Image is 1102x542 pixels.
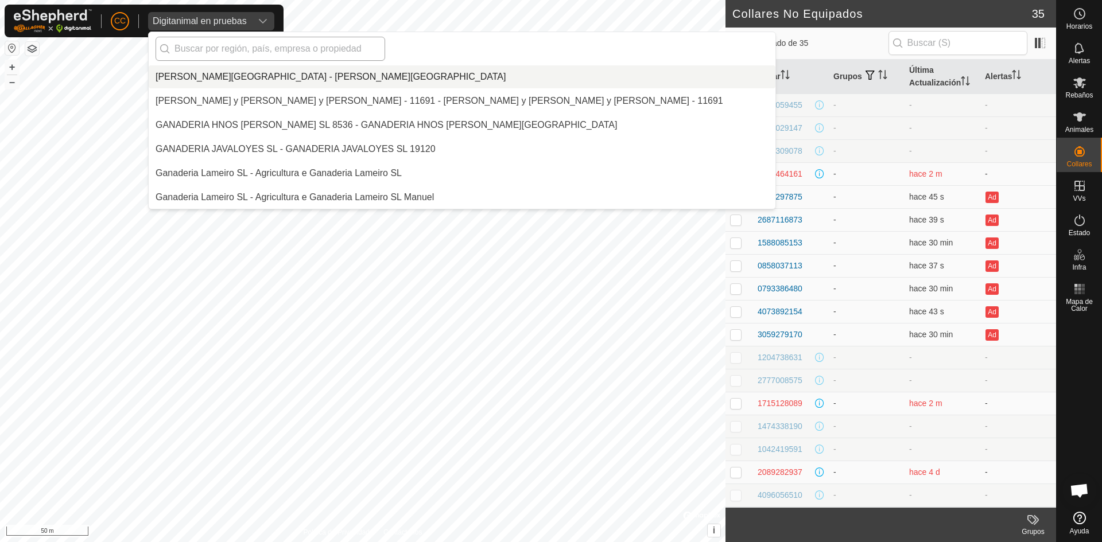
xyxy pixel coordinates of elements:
span: 24 jun 2025, 18:45 [909,169,942,178]
td: - [829,116,905,139]
div: 0793386480 [758,283,802,295]
span: Infra [1072,264,1086,271]
span: 0 seleccionado de 35 [732,37,888,49]
td: - [980,116,1056,139]
td: - [980,93,1056,116]
span: 23 jun 2025, 6:05 [909,399,942,408]
span: - [909,376,912,385]
td: - [980,139,1056,162]
div: 0704464161 [758,168,802,180]
span: 1 sept 2025, 18:35 [909,261,944,270]
td: - [980,438,1056,461]
span: i [713,525,715,535]
input: Buscar (S) [888,31,1027,55]
span: 1 sept 2025, 18:05 [909,284,953,293]
td: - [980,415,1056,438]
span: Estado [1069,229,1090,236]
th: Última Actualización [905,60,980,94]
td: - [829,415,905,438]
td: - [829,93,905,116]
div: 3059279170 [758,329,802,341]
span: - [909,100,912,110]
span: Alertas [1069,57,1090,64]
a: Política de Privacidad [304,527,370,537]
td: - [980,346,1056,369]
a: Chat abierto [1062,473,1097,508]
li: GANADERIA HNOS SIERRA PABLO SL 8536 [149,114,775,137]
div: 1055029147 [758,122,802,134]
span: Ayuda [1070,528,1089,535]
span: CC [114,15,126,27]
th: Grupos [829,60,905,94]
span: Animales [1065,126,1093,133]
th: Collar [753,60,829,94]
span: Digitanimal en pruebas [148,12,251,30]
li: Gamboa Aitor y Gamboa de Miguel y Xavier - 11691 [149,89,775,112]
button: Capas del Mapa [25,42,39,56]
td: - [980,369,1056,392]
button: Ad [985,306,998,318]
div: Ganaderia Lameiro SL - Agricultura e Ganaderia Lameiro SL [156,166,402,180]
td: - [980,162,1056,185]
span: 1 sept 2025, 18:05 [909,330,953,339]
div: Digitanimal en pruebas [153,17,247,26]
button: i [708,524,720,537]
span: - [909,444,912,454]
th: Alertas [980,60,1056,94]
h2: Collares No Equipados [732,7,1032,21]
div: [PERSON_NAME] y [PERSON_NAME] y [PERSON_NAME] - 11691 - [PERSON_NAME] y [PERSON_NAME] y [PERSON_N... [156,94,723,108]
td: - [829,185,905,208]
img: Logo Gallagher [14,9,92,33]
span: Collares [1066,161,1092,167]
td: - [980,461,1056,483]
div: [PERSON_NAME][GEOGRAPHIC_DATA] - [PERSON_NAME][GEOGRAPHIC_DATA] [156,70,506,84]
a: Ayuda [1057,507,1102,539]
div: 3990059455 [758,99,802,111]
td: - [829,346,905,369]
button: Ad [985,237,998,249]
span: 27 ago 2025, 23:05 [909,467,940,477]
button: Ad [985,260,998,272]
td: - [829,438,905,461]
span: - [909,490,912,500]
div: 1715128089 [758,397,802,410]
span: - [909,123,912,132]
td: - [829,277,905,300]
div: 4073892154 [758,306,802,318]
span: 1 sept 2025, 18:35 [909,192,944,201]
button: + [5,60,19,74]
td: - [829,254,905,277]
button: Ad [985,192,998,203]
td: - [829,231,905,254]
p-sorticon: Activar para ordenar [961,78,970,87]
span: - [909,353,912,362]
td: - [829,461,905,483]
button: – [5,75,19,89]
div: Ganaderia Lameiro SL - Agricultura e Ganaderia Lameiro SL Manuel [156,190,434,204]
p-sorticon: Activar para ordenar [1012,72,1021,81]
p-sorticon: Activar para ordenar [781,72,790,81]
td: - [829,369,905,392]
button: Ad [985,283,998,295]
div: 2687116873 [758,214,802,226]
div: 2089282937 [758,466,802,478]
div: 1245309078 [758,145,802,157]
div: GANADERIA JAVALOYES SL - GANADERIA JAVALOYES SL 19120 [156,142,436,156]
td: - [829,506,905,529]
span: 1 sept 2025, 18:05 [909,238,953,247]
span: VVs [1073,195,1085,202]
button: Ad [985,329,998,341]
td: - [829,208,905,231]
td: - [829,139,905,162]
p-sorticon: Activar para ordenar [878,72,887,81]
button: Restablecer Mapa [5,41,19,55]
li: Agricultura e Ganaderia Lameiro SL [149,162,775,185]
span: 35 [1032,5,1045,22]
span: Horarios [1066,23,1092,30]
td: - [980,483,1056,506]
div: 1204738631 [758,352,802,364]
span: Rebaños [1065,92,1093,99]
td: - [980,392,1056,415]
span: - [909,422,912,431]
td: - [829,323,905,346]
